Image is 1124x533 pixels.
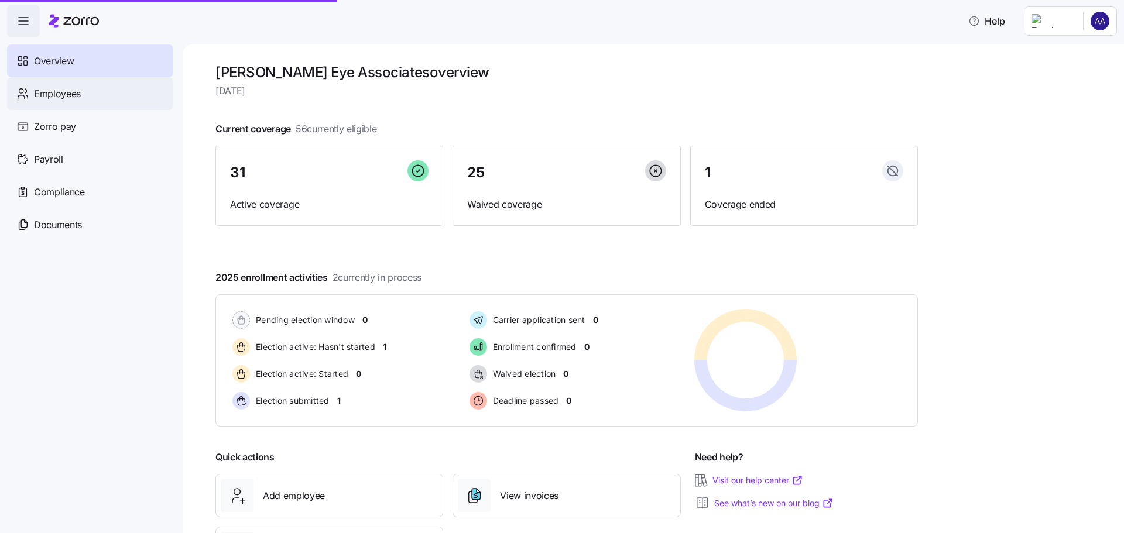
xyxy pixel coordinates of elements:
[7,77,173,110] a: Employees
[7,208,173,241] a: Documents
[356,368,361,380] span: 0
[252,341,375,353] span: Election active: Hasn't started
[1032,14,1074,28] img: Employer logo
[712,474,803,486] a: Visit our help center
[489,341,577,353] span: Enrollment confirmed
[1091,12,1109,30] img: 8ce53ed636001876e8470fd0bdb9c172
[333,270,421,285] span: 2 currently in process
[705,197,903,212] span: Coverage ended
[714,497,834,509] a: See what’s new on our blog
[563,368,568,380] span: 0
[7,110,173,143] a: Zorro pay
[215,450,275,465] span: Quick actions
[34,218,82,232] span: Documents
[705,166,711,180] span: 1
[230,166,245,180] span: 31
[215,270,421,285] span: 2025 enrollment activities
[252,395,330,407] span: Election submitted
[34,119,76,134] span: Zorro pay
[566,395,571,407] span: 0
[695,450,743,465] span: Need help?
[215,122,377,136] span: Current coverage
[296,122,377,136] span: 56 currently eligible
[337,395,341,407] span: 1
[34,54,74,68] span: Overview
[593,314,598,326] span: 0
[7,176,173,208] a: Compliance
[467,197,666,212] span: Waived coverage
[263,489,325,503] span: Add employee
[34,185,85,200] span: Compliance
[968,14,1005,28] span: Help
[34,152,63,167] span: Payroll
[383,341,386,353] span: 1
[362,314,368,326] span: 0
[34,87,81,101] span: Employees
[215,84,918,98] span: [DATE]
[7,44,173,77] a: Overview
[500,489,558,503] span: View invoices
[489,368,556,380] span: Waived election
[252,368,348,380] span: Election active: Started
[959,9,1015,33] button: Help
[489,395,559,407] span: Deadline passed
[215,63,918,81] h1: [PERSON_NAME] Eye Associates overview
[252,314,355,326] span: Pending election window
[467,166,484,180] span: 25
[489,314,585,326] span: Carrier application sent
[7,143,173,176] a: Payroll
[230,197,429,212] span: Active coverage
[584,341,590,353] span: 0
